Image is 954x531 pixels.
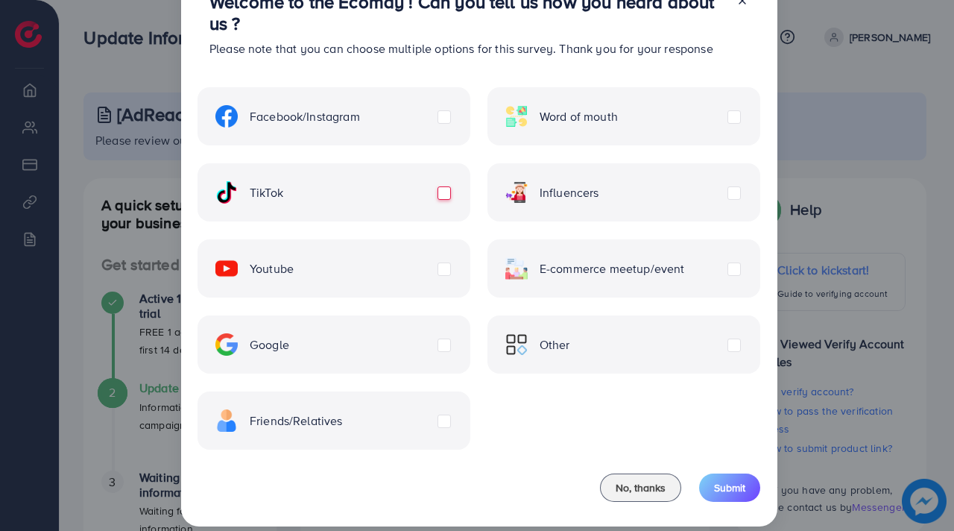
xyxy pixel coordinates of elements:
img: ic-other.99c3e012.svg [505,333,528,356]
span: No, thanks [616,480,666,495]
img: ic-youtube.715a0ca2.svg [215,257,238,280]
span: TikTok [250,184,283,201]
span: E-commerce meetup/event [540,260,685,277]
img: ic-facebook.134605ef.svg [215,105,238,128]
span: Submit [714,480,745,495]
span: Youtube [250,260,294,277]
img: ic-google.5bdd9b68.svg [215,333,238,356]
span: Other [540,336,570,354]
span: Influencers [540,184,599,201]
span: Google [250,336,289,354]
span: Friends/Relatives [250,412,343,430]
img: ic-influencers.a620ad43.svg [505,181,528,204]
span: Word of mouth [540,108,618,125]
img: ic-tiktok.4b20a09a.svg [215,181,238,204]
button: No, thanks [600,474,681,502]
button: Submit [699,474,760,502]
p: Please note that you can choose multiple options for this survey. Thank you for your response [209,40,724,57]
img: ic-word-of-mouth.a439123d.svg [505,105,528,128]
img: ic-ecommerce.d1fa3848.svg [505,257,528,280]
img: ic-freind.8e9a9d08.svg [215,409,238,432]
span: Facebook/Instagram [250,108,360,125]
